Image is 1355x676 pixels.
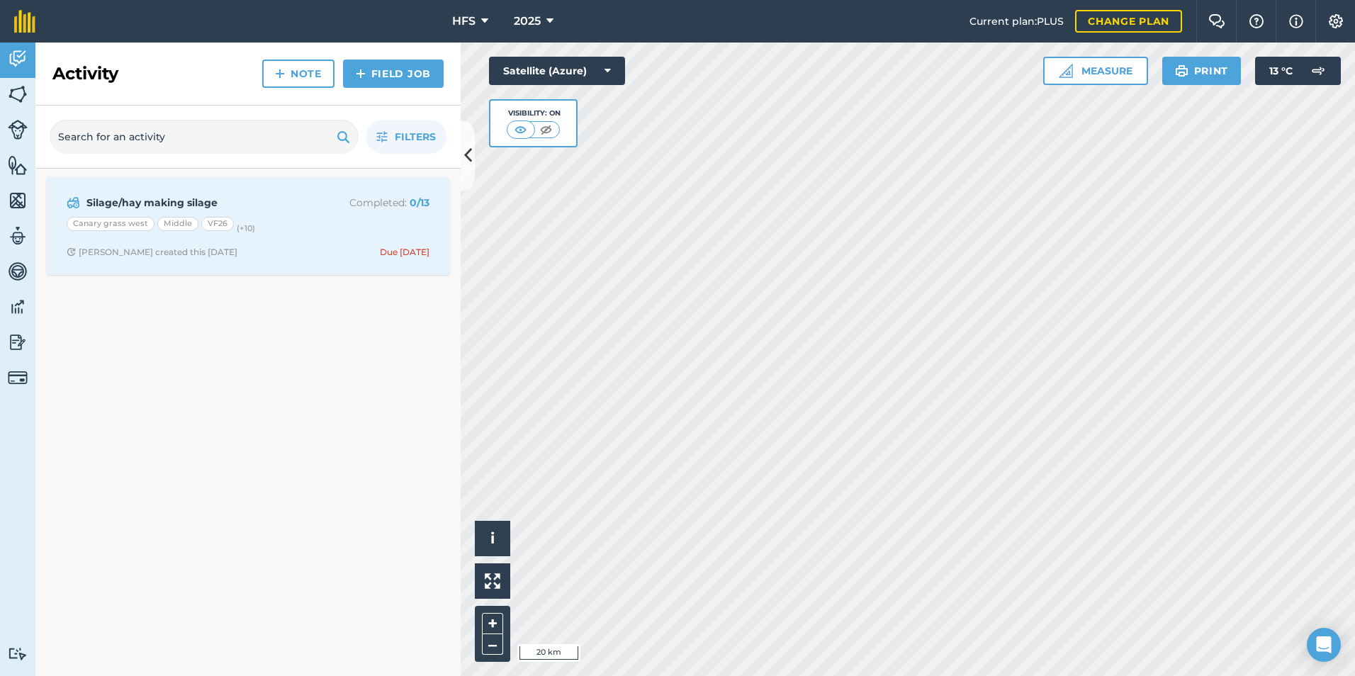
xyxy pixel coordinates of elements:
[1307,628,1341,662] div: Open Intercom Messenger
[410,196,429,209] strong: 0 / 13
[343,60,444,88] a: Field Job
[8,154,28,176] img: svg+xml;base64,PHN2ZyB4bWxucz0iaHR0cDovL3d3dy53My5vcmcvMjAwMC9zdmciIHdpZHRoPSI1NiIgaGVpZ2h0PSI2MC...
[1255,57,1341,85] button: 13 °C
[490,529,495,547] span: i
[262,60,334,88] a: Note
[52,62,118,85] h2: Activity
[8,261,28,282] img: svg+xml;base64,PD94bWwgdmVyc2lvbj0iMS4wIiBlbmNvZGluZz0idXRmLTgiPz4KPCEtLSBHZW5lcmF0b3I6IEFkb2JlIE...
[67,194,80,211] img: svg+xml;base64,PD94bWwgdmVyc2lvbj0iMS4wIiBlbmNvZGluZz0idXRmLTgiPz4KPCEtLSBHZW5lcmF0b3I6IEFkb2JlIE...
[50,120,359,154] input: Search for an activity
[1162,57,1242,85] button: Print
[201,217,234,231] div: VF26
[67,217,154,231] div: Canary grass west
[366,120,446,154] button: Filters
[1059,64,1073,78] img: Ruler icon
[1248,14,1265,28] img: A question mark icon
[157,217,198,231] div: Middle
[8,190,28,211] img: svg+xml;base64,PHN2ZyB4bWxucz0iaHR0cDovL3d3dy53My5vcmcvMjAwMC9zdmciIHdpZHRoPSI1NiIgaGVpZ2h0PSI2MC...
[317,195,429,210] p: Completed :
[67,247,237,258] div: [PERSON_NAME] created this [DATE]
[67,247,76,257] img: Clock with arrow pointing clockwise
[8,48,28,69] img: svg+xml;base64,PD94bWwgdmVyc2lvbj0iMS4wIiBlbmNvZGluZz0idXRmLTgiPz4KPCEtLSBHZW5lcmF0b3I6IEFkb2JlIE...
[1208,14,1225,28] img: Two speech bubbles overlapping with the left bubble in the forefront
[86,195,311,210] strong: Silage/hay making silage
[1075,10,1182,33] a: Change plan
[1043,57,1148,85] button: Measure
[1269,57,1293,85] span: 13 ° C
[452,13,476,30] span: HFS
[507,108,561,119] div: Visibility: On
[489,57,625,85] button: Satellite (Azure)
[8,120,28,140] img: svg+xml;base64,PD94bWwgdmVyc2lvbj0iMS4wIiBlbmNvZGluZz0idXRmLTgiPz4KPCEtLSBHZW5lcmF0b3I6IEFkb2JlIE...
[482,613,503,634] button: +
[482,634,503,655] button: –
[485,573,500,589] img: Four arrows, one pointing top left, one top right, one bottom right and the last bottom left
[1289,13,1303,30] img: svg+xml;base64,PHN2ZyB4bWxucz0iaHR0cDovL3d3dy53My5vcmcvMjAwMC9zdmciIHdpZHRoPSIxNyIgaGVpZ2h0PSIxNy...
[337,128,350,145] img: svg+xml;base64,PHN2ZyB4bWxucz0iaHR0cDovL3d3dy53My5vcmcvMjAwMC9zdmciIHdpZHRoPSIxOSIgaGVpZ2h0PSIyNC...
[8,647,28,660] img: svg+xml;base64,PD94bWwgdmVyc2lvbj0iMS4wIiBlbmNvZGluZz0idXRmLTgiPz4KPCEtLSBHZW5lcmF0b3I6IEFkb2JlIE...
[475,521,510,556] button: i
[1304,57,1332,85] img: svg+xml;base64,PD94bWwgdmVyc2lvbj0iMS4wIiBlbmNvZGluZz0idXRmLTgiPz4KPCEtLSBHZW5lcmF0b3I6IEFkb2JlIE...
[8,225,28,247] img: svg+xml;base64,PD94bWwgdmVyc2lvbj0iMS4wIiBlbmNvZGluZz0idXRmLTgiPz4KPCEtLSBHZW5lcmF0b3I6IEFkb2JlIE...
[14,10,35,33] img: fieldmargin Logo
[1327,14,1344,28] img: A cog icon
[275,65,285,82] img: svg+xml;base64,PHN2ZyB4bWxucz0iaHR0cDovL3d3dy53My5vcmcvMjAwMC9zdmciIHdpZHRoPSIxNCIgaGVpZ2h0PSIyNC...
[8,368,28,388] img: svg+xml;base64,PD94bWwgdmVyc2lvbj0iMS4wIiBlbmNvZGluZz0idXRmLTgiPz4KPCEtLSBHZW5lcmF0b3I6IEFkb2JlIE...
[8,296,28,317] img: svg+xml;base64,PD94bWwgdmVyc2lvbj0iMS4wIiBlbmNvZGluZz0idXRmLTgiPz4KPCEtLSBHZW5lcmF0b3I6IEFkb2JlIE...
[8,84,28,105] img: svg+xml;base64,PHN2ZyB4bWxucz0iaHR0cDovL3d3dy53My5vcmcvMjAwMC9zdmciIHdpZHRoPSI1NiIgaGVpZ2h0PSI2MC...
[8,332,28,353] img: svg+xml;base64,PD94bWwgdmVyc2lvbj0iMS4wIiBlbmNvZGluZz0idXRmLTgiPz4KPCEtLSBHZW5lcmF0b3I6IEFkb2JlIE...
[514,13,541,30] span: 2025
[395,129,436,145] span: Filters
[1175,62,1188,79] img: svg+xml;base64,PHN2ZyB4bWxucz0iaHR0cDovL3d3dy53My5vcmcvMjAwMC9zdmciIHdpZHRoPSIxOSIgaGVpZ2h0PSIyNC...
[512,123,529,137] img: svg+xml;base64,PHN2ZyB4bWxucz0iaHR0cDovL3d3dy53My5vcmcvMjAwMC9zdmciIHdpZHRoPSI1MCIgaGVpZ2h0PSI0MC...
[237,223,255,233] small: (+ 10 )
[537,123,555,137] img: svg+xml;base64,PHN2ZyB4bWxucz0iaHR0cDovL3d3dy53My5vcmcvMjAwMC9zdmciIHdpZHRoPSI1MCIgaGVpZ2h0PSI0MC...
[356,65,366,82] img: svg+xml;base64,PHN2ZyB4bWxucz0iaHR0cDovL3d3dy53My5vcmcvMjAwMC9zdmciIHdpZHRoPSIxNCIgaGVpZ2h0PSIyNC...
[380,247,429,258] div: Due [DATE]
[969,13,1064,29] span: Current plan : PLUS
[55,186,441,266] a: Silage/hay making silageCompleted: 0/13Canary grass westMiddleVF26(+10)Clock with arrow pointing ...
